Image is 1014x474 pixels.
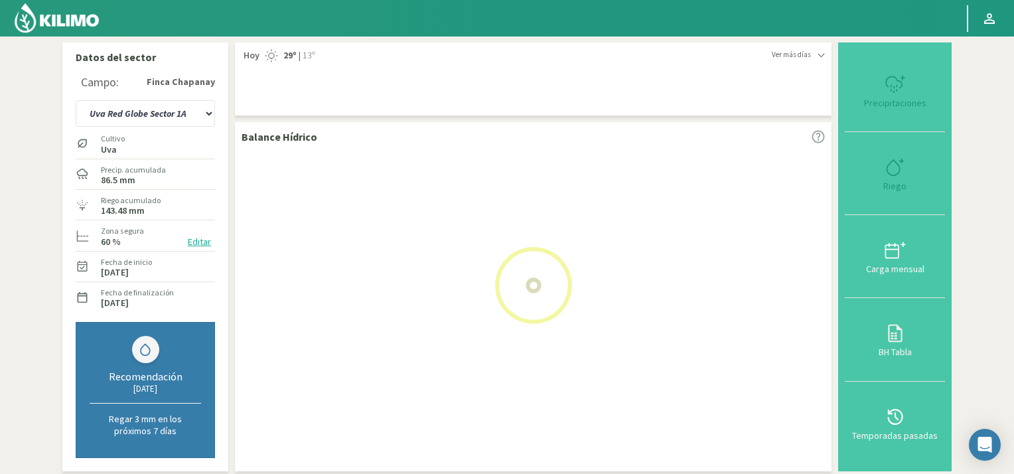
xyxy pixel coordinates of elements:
[101,225,144,237] label: Zona segura
[845,298,945,381] button: BH Tabla
[467,219,600,352] img: Loading...
[283,49,297,61] strong: 29º
[90,383,201,394] div: [DATE]
[845,215,945,298] button: Carga mensual
[101,299,129,307] label: [DATE]
[849,431,941,440] div: Temporadas pasadas
[845,132,945,215] button: Riego
[13,2,100,34] img: Kilimo
[301,49,315,62] span: 13º
[101,268,129,277] label: [DATE]
[242,129,317,145] p: Balance Hídrico
[299,49,301,62] span: |
[101,133,125,145] label: Cultivo
[101,176,135,185] label: 86.5 mm
[76,49,215,65] p: Datos del sector
[90,413,201,437] p: Regar 3 mm en los próximos 7 días
[90,370,201,383] div: Recomendación
[101,206,145,215] label: 143.48 mm
[242,49,259,62] span: Hoy
[101,287,174,299] label: Fecha de finalización
[101,238,121,246] label: 60 %
[184,234,215,250] button: Editar
[147,75,215,89] strong: Finca Chapanay
[849,181,941,191] div: Riego
[81,76,119,89] div: Campo:
[845,382,945,465] button: Temporadas pasadas
[969,429,1001,461] div: Open Intercom Messenger
[101,256,152,268] label: Fecha de inicio
[849,98,941,108] div: Precipitaciones
[845,49,945,132] button: Precipitaciones
[101,145,125,154] label: Uva
[772,49,811,60] span: Ver más días
[849,347,941,356] div: BH Tabla
[849,264,941,274] div: Carga mensual
[101,195,161,206] label: Riego acumulado
[101,164,166,176] label: Precip. acumulada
